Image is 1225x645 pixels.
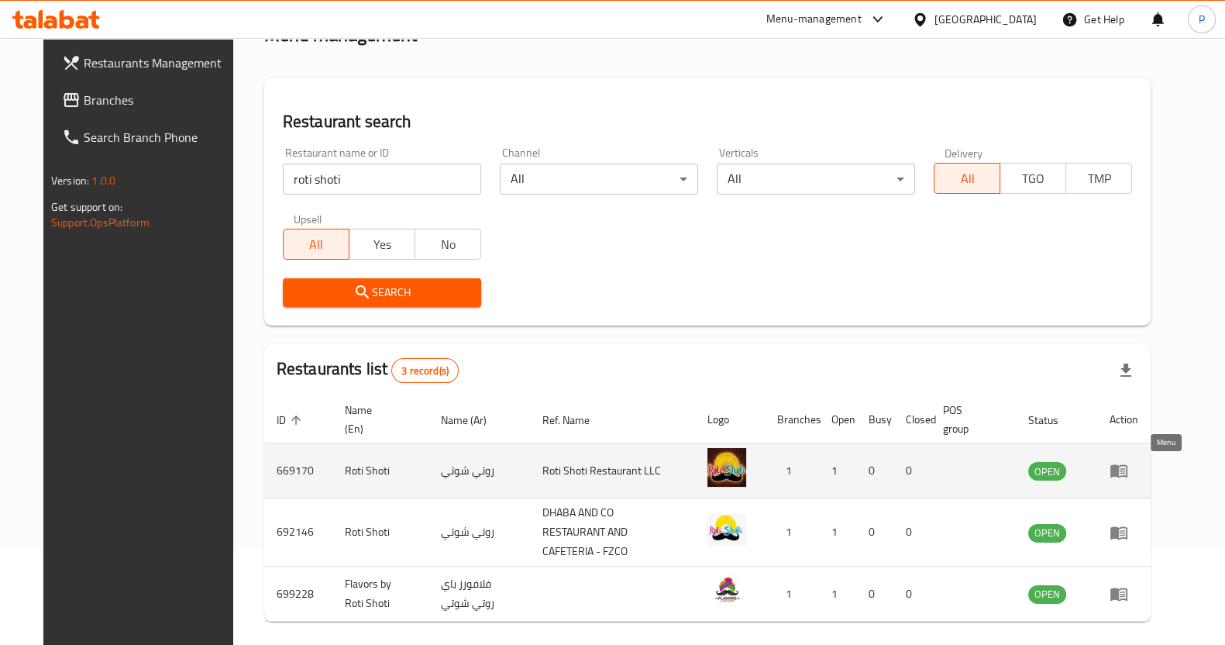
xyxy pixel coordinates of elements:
td: 0 [893,567,931,622]
th: Branches [765,396,819,443]
td: Roti Shoti [332,498,428,567]
td: 692146 [264,498,332,567]
span: P [1199,11,1205,28]
td: 1 [819,498,856,567]
td: فلافورز باي روتي شوتي [428,567,530,622]
th: Open [819,396,856,443]
td: 0 [856,498,893,567]
td: 669170 [264,443,332,498]
span: TGO [1006,167,1060,190]
span: Name (Ar) [441,411,507,429]
div: OPEN [1028,585,1066,604]
th: Closed [893,396,931,443]
span: 3 record(s) [392,364,458,378]
td: Roti Shoti Restaurant LLC [530,443,695,498]
td: 1 [819,443,856,498]
div: Menu-management [766,10,862,29]
td: 1 [765,498,819,567]
span: Ref. Name [542,411,610,429]
span: TMP [1072,167,1126,190]
button: All [934,163,1000,194]
td: روتي شوتي [428,498,530,567]
img: Roti Shoti [707,448,746,487]
div: Total records count [391,358,459,383]
span: 1.0.0 [91,171,115,191]
label: Upsell [294,213,322,224]
button: TMP [1065,163,1132,194]
td: Roti Shoti [332,443,428,498]
span: POS group [943,401,997,438]
td: 0 [856,567,893,622]
a: Restaurants Management [50,44,248,81]
h2: Restaurant search [283,110,1132,133]
span: Restaurants Management [84,53,236,72]
button: No [415,229,481,260]
span: Version: [51,171,89,191]
td: Flavors by Roti Shoti [332,567,428,622]
input: Search for restaurant name or ID.. [283,164,481,195]
button: TGO [1000,163,1066,194]
span: OPEN [1028,585,1066,603]
span: Search [295,283,469,302]
td: 1 [765,567,819,622]
button: All [283,229,349,260]
td: 1 [765,443,819,498]
span: OPEN [1028,463,1066,481]
span: Search Branch Phone [84,128,236,147]
div: All [500,164,698,195]
span: Branches [84,91,236,109]
th: Logo [695,396,765,443]
span: Get support on: [51,197,122,217]
a: Support.OpsPlatform [51,212,150,233]
button: Yes [349,229,415,260]
label: Delivery [945,147,983,158]
a: Branches [50,81,248,119]
div: [GEOGRAPHIC_DATA] [934,11,1037,28]
th: Busy [856,396,893,443]
a: Search Branch Phone [50,119,248,156]
td: 1 [819,567,856,622]
table: enhanced table [264,396,1151,622]
td: 0 [856,443,893,498]
h2: Restaurants list [277,357,459,383]
span: No [422,233,475,256]
button: Search [283,278,481,307]
span: Name (En) [345,401,410,438]
td: DHABA AND CO RESTAURANT AND CAFETERIA - FZCO [530,498,695,567]
span: All [290,233,343,256]
span: OPEN [1028,524,1066,542]
img: Flavors by Roti Shoti [707,571,746,610]
div: Menu [1110,523,1138,542]
div: OPEN [1028,462,1066,481]
span: All [941,167,994,190]
span: Status [1028,411,1079,429]
div: All [717,164,915,195]
td: 0 [893,443,931,498]
td: 0 [893,498,931,567]
span: Yes [356,233,409,256]
h2: Menu management [264,22,417,47]
td: 699228 [264,567,332,622]
th: Action [1097,396,1151,443]
div: Menu [1110,585,1138,603]
td: روتي شوتي [428,443,530,498]
img: Roti Shoti [707,510,746,549]
span: ID [277,411,306,429]
div: Export file [1107,352,1144,389]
